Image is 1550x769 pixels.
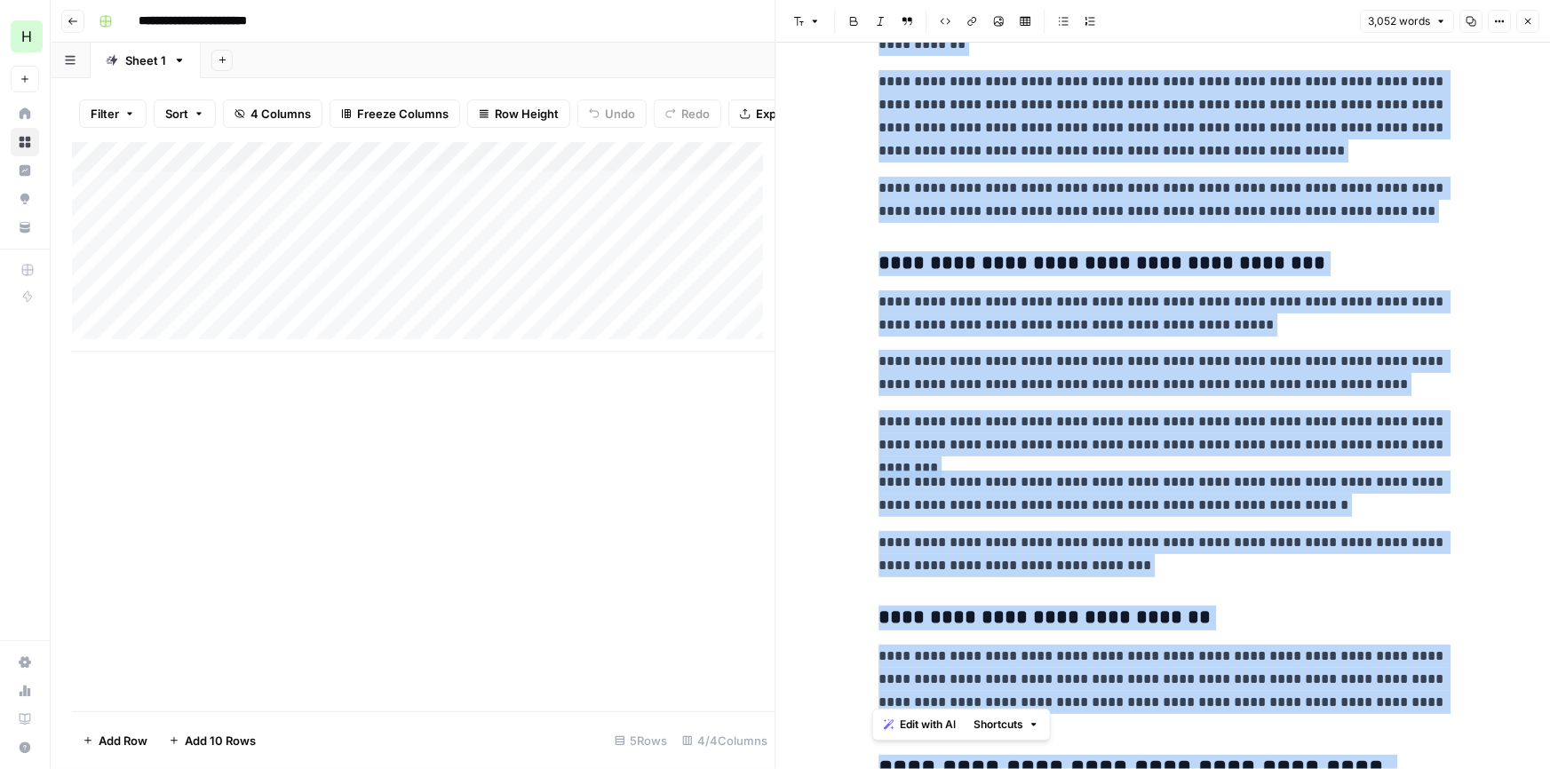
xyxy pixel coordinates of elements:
span: H [21,26,32,47]
span: Add Row [99,732,147,749]
a: Opportunities [11,185,39,213]
div: 5 Rows [608,726,675,755]
button: Add 10 Rows [158,726,266,755]
span: Sort [165,105,188,123]
span: Add 10 Rows [185,732,256,749]
span: 3,052 words [1368,13,1430,29]
button: Edit with AI [877,713,963,736]
span: Row Height [495,105,559,123]
span: Freeze Columns [357,105,449,123]
span: Undo [605,105,635,123]
button: Sort [154,99,216,128]
button: Freeze Columns [330,99,460,128]
button: Filter [79,99,147,128]
a: Your Data [11,213,39,242]
button: Undo [577,99,647,128]
span: Export CSV [756,105,819,123]
a: Insights [11,156,39,185]
button: Redo [654,99,721,128]
button: Shortcuts [966,713,1046,736]
button: Add Row [72,726,158,755]
button: 3,052 words [1360,10,1454,33]
a: Sheet 1 [91,43,201,78]
button: 4 Columns [223,99,322,128]
span: Redo [681,105,710,123]
a: Browse [11,128,39,156]
a: Learning Hub [11,705,39,733]
div: 4/4 Columns [675,726,775,755]
button: Help + Support [11,733,39,762]
a: Home [11,99,39,128]
span: Edit with AI [900,717,956,733]
a: Usage [11,677,39,705]
a: Settings [11,648,39,677]
button: Export CSV [728,99,831,128]
span: Filter [91,105,119,123]
div: Sheet 1 [125,52,166,69]
span: Shortcuts [974,717,1023,733]
span: 4 Columns [250,105,311,123]
button: Row Height [467,99,570,128]
button: Workspace: Hasbrook [11,14,39,59]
